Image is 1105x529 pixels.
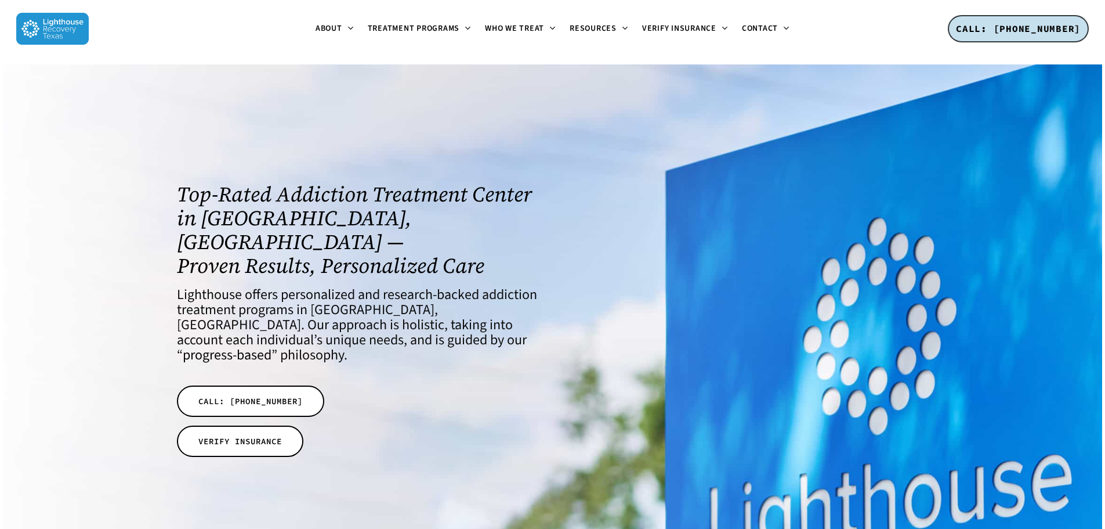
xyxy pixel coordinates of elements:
[642,23,716,34] span: Verify Insurance
[198,395,303,407] span: CALL: [PHONE_NUMBER]
[635,24,735,34] a: Verify Insurance
[563,24,635,34] a: Resources
[368,23,460,34] span: Treatment Programs
[16,13,89,45] img: Lighthouse Recovery Texas
[198,436,282,447] span: VERIFY INSURANCE
[478,24,563,34] a: Who We Treat
[735,24,796,34] a: Contact
[361,24,479,34] a: Treatment Programs
[177,287,537,363] h4: Lighthouse offers personalized and research-backed addiction treatment programs in [GEOGRAPHIC_DA...
[570,23,617,34] span: Resources
[177,386,324,417] a: CALL: [PHONE_NUMBER]
[485,23,544,34] span: Who We Treat
[177,182,537,278] h1: Top-Rated Addiction Treatment Center in [GEOGRAPHIC_DATA], [GEOGRAPHIC_DATA] — Proven Results, Pe...
[183,345,271,365] a: progress-based
[316,23,342,34] span: About
[177,426,303,457] a: VERIFY INSURANCE
[948,15,1089,43] a: CALL: [PHONE_NUMBER]
[309,24,361,34] a: About
[956,23,1081,34] span: CALL: [PHONE_NUMBER]
[742,23,778,34] span: Contact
